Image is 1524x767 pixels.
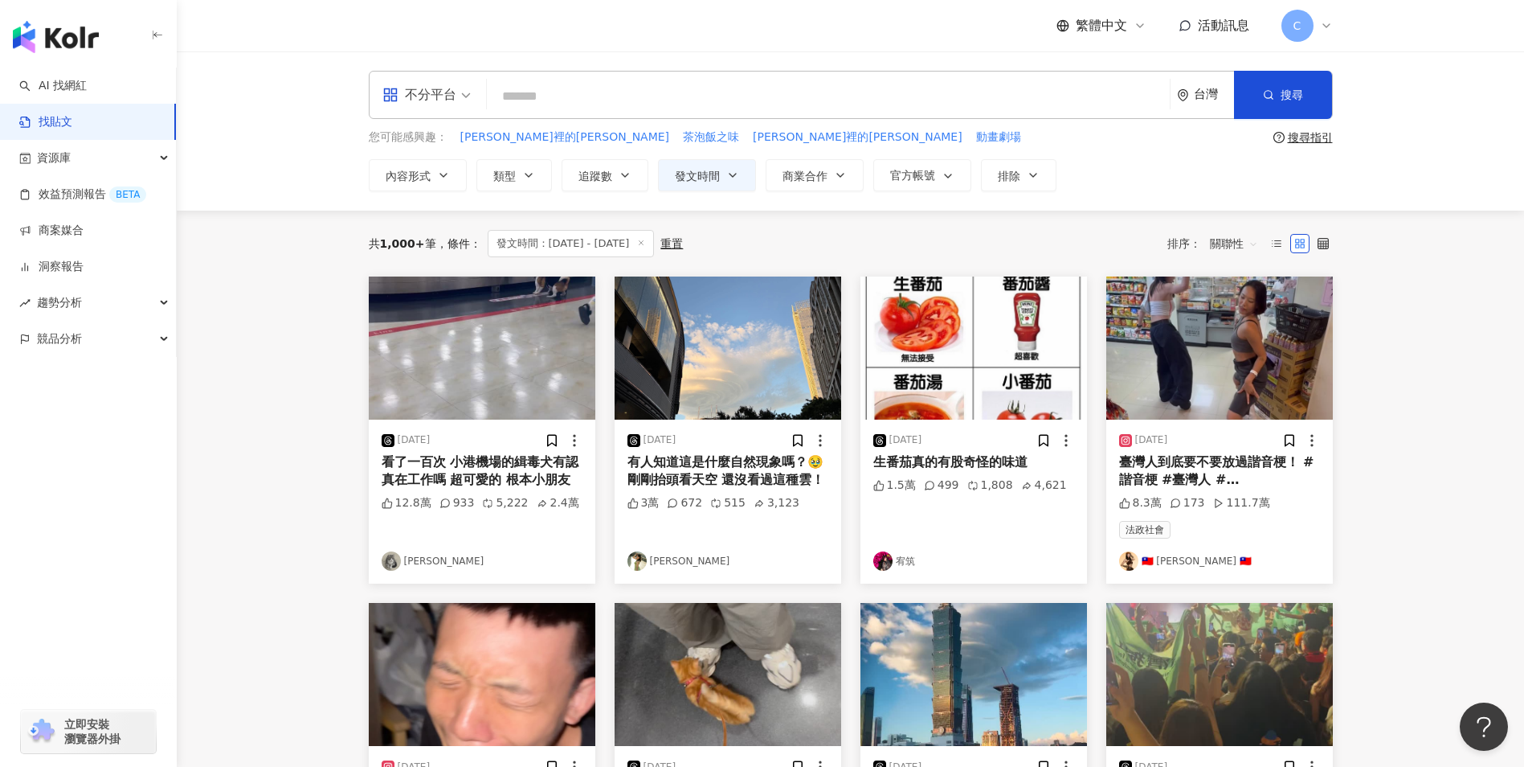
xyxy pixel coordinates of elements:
div: 672 [667,495,702,511]
span: appstore [382,87,398,103]
button: 商業合作 [766,159,864,191]
a: 洞察報告 [19,259,84,275]
div: 8.3萬 [1119,495,1162,511]
a: KOL Avatar[PERSON_NAME] [627,552,828,571]
div: 1,808 [967,478,1013,494]
img: post-image [1106,277,1333,420]
img: KOL Avatar [873,552,893,571]
a: KOL Avatar[PERSON_NAME] [382,552,582,571]
span: C [1293,17,1301,35]
span: question-circle [1273,132,1285,143]
div: 臺灣人到底要不要放過諧音梗！ #諧音梗 #臺灣人 #[DEMOGRAPHIC_DATA]人 [1119,453,1320,490]
span: 發文時間 [675,170,720,183]
img: post-image [1106,603,1333,746]
span: 您可能感興趣： [369,129,447,146]
a: searchAI 找網紅 [19,78,87,94]
span: 排除 [998,170,1020,183]
span: [PERSON_NAME]裡的[PERSON_NAME] [753,129,962,146]
div: 排序： [1167,231,1267,256]
div: [DATE] [1135,433,1168,447]
a: 效益預測報告BETA [19,187,146,203]
button: 官方帳號 [873,159,971,191]
div: 共 筆 [369,237,436,250]
span: 搜尋 [1281,88,1303,101]
a: 商案媒合 [19,223,84,239]
img: post-image [369,603,595,746]
div: 5,222 [482,495,528,511]
img: post-image [615,277,841,420]
span: 官方帳號 [890,169,935,182]
button: 發文時間 [658,159,756,191]
span: 競品分析 [37,321,82,357]
span: 趨勢分析 [37,285,82,321]
button: 排除 [981,159,1056,191]
img: KOL Avatar [627,552,647,571]
span: 茶泡飯之味 [683,129,739,146]
span: 條件 ： [436,237,481,250]
span: 追蹤數 [578,170,612,183]
button: 搜尋 [1234,71,1332,119]
span: 動畫劇場 [976,129,1021,146]
button: 追蹤數 [562,159,648,191]
a: chrome extension立即安裝 瀏覽器外掛 [21,710,156,753]
button: 內容形式 [369,159,467,191]
span: 立即安裝 瀏覽器外掛 [64,717,121,746]
button: 類型 [476,159,552,191]
span: 資源庫 [37,140,71,176]
span: 內容形式 [386,170,431,183]
span: 繁體中文 [1076,17,1127,35]
div: 1.5萬 [873,478,916,494]
span: 1,000+ [380,237,425,250]
img: KOL Avatar [382,552,401,571]
span: 關聯性 [1210,231,1258,256]
button: 茶泡飯之味 [682,129,740,146]
div: 3萬 [627,495,660,511]
button: [PERSON_NAME]裡的[PERSON_NAME] [752,129,963,146]
img: post-image [615,603,841,746]
div: [DATE] [398,433,431,447]
span: 法政社會 [1119,521,1171,539]
span: 類型 [493,170,516,183]
div: 搜尋指引 [1288,131,1333,144]
div: [DATE] [644,433,676,447]
span: environment [1177,89,1189,101]
a: 找貼文 [19,114,72,130]
div: 不分平台 [382,82,456,108]
button: 動畫劇場 [975,129,1022,146]
img: logo [13,21,99,53]
div: 12.8萬 [382,495,431,511]
div: 499 [924,478,959,494]
div: [DATE] [889,433,922,447]
div: 2.4萬 [537,495,579,511]
img: post-image [860,603,1087,746]
a: KOL Avatar🇹🇼 [PERSON_NAME] 🇹🇼 [1119,552,1320,571]
div: 4,621 [1021,478,1067,494]
img: KOL Avatar [1119,552,1138,571]
button: [PERSON_NAME]裡的[PERSON_NAME] [460,129,671,146]
div: 台灣 [1194,88,1234,101]
div: 933 [439,495,475,511]
div: 看了一百次 小港機場的緝毒犬有認真在工作嗎 超可愛的 根本小朋友 [382,453,582,490]
div: 111.7萬 [1213,495,1270,511]
div: 3,123 [754,495,799,511]
div: 有人知道這是什麼自然現象嗎？🥹 剛剛抬頭看天空 還沒看過這種雲！ [627,453,828,490]
img: post-image [369,277,595,420]
div: 515 [710,495,746,511]
iframe: Help Scout Beacon - Open [1460,703,1508,751]
img: post-image [860,277,1087,420]
div: 重置 [660,237,683,250]
a: KOL Avatar宥筑 [873,552,1074,571]
img: chrome extension [26,719,57,744]
span: [PERSON_NAME]裡的[PERSON_NAME] [460,129,670,146]
div: 173 [1170,495,1205,511]
span: rise [19,297,31,309]
span: 商業合作 [782,170,827,183]
span: 活動訊息 [1198,18,1249,33]
span: 發文時間：[DATE] - [DATE] [488,230,655,257]
div: 生番茄真的有股奇怪的味道 [873,453,1074,471]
